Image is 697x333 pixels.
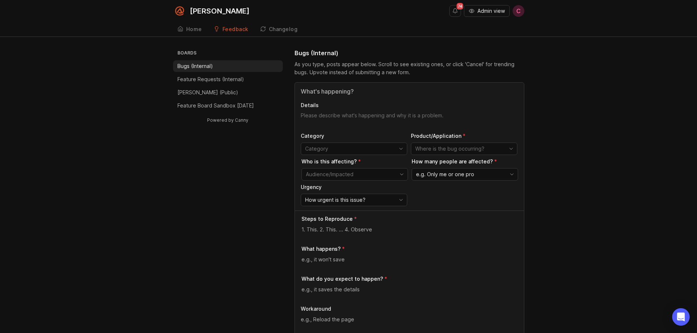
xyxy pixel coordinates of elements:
div: toggle menu [301,143,407,155]
p: Category [301,132,407,140]
div: toggle menu [412,168,518,181]
h3: Boards [176,49,283,59]
a: Powered by Canny [206,116,250,124]
p: Steps to Reproduce [301,215,353,223]
div: toggle menu [411,143,517,155]
button: Admin view [464,5,510,17]
p: Urgency [301,183,407,191]
svg: toggle icon [395,146,407,152]
input: Category [305,145,394,153]
span: e.g. Only me or one pro [416,170,474,178]
a: Home [173,22,206,37]
div: Open Intercom Messenger [672,308,690,326]
a: Feature Requests (Internal) [173,73,283,85]
p: Workaround [301,305,518,313]
a: [PERSON_NAME] (Public) [173,87,283,98]
input: Where is the bug occurring? [415,145,505,153]
svg: toggle icon [396,171,408,177]
p: [PERSON_NAME] (Public) [177,89,238,96]
div: Home [186,27,202,32]
p: Feature Board Sandbox [DATE] [177,102,254,109]
p: What do you expect to happen? [301,275,383,283]
a: Feedback [209,22,253,37]
div: toggle menu [301,194,407,206]
p: How many people are affected? [412,158,518,165]
input: Audience/Impacted [306,170,395,178]
div: Feedback [222,27,248,32]
div: [PERSON_NAME] [190,7,250,15]
a: Bugs (Internal) [173,60,283,72]
span: C [516,7,521,15]
p: Feature Requests (Internal) [177,76,244,83]
a: Changelog [256,22,302,37]
input: Title [301,87,518,96]
span: Admin view [477,7,505,15]
div: Changelog [269,27,298,32]
a: Feature Board Sandbox [DATE] [173,100,283,111]
div: As you type, posts appear below. Scroll to see existing ones, or click 'Cancel' for trending bugs... [295,60,524,76]
p: Bugs (Internal) [177,63,213,70]
p: Details [301,102,518,109]
p: Who is this affecting? [301,158,408,165]
button: C [513,5,524,17]
span: How urgent is this issue? [305,196,366,204]
svg: toggle icon [505,146,517,152]
svg: toggle icon [395,197,407,203]
svg: toggle icon [506,171,518,177]
textarea: Details [301,112,518,126]
p: What happens? [301,245,341,253]
p: Product/Application [411,132,517,140]
h1: Bugs (Internal) [295,49,338,57]
span: 74 [457,3,463,10]
img: Smith.ai logo [173,4,186,18]
div: toggle menu [301,168,408,181]
button: Notifications [449,5,461,17]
